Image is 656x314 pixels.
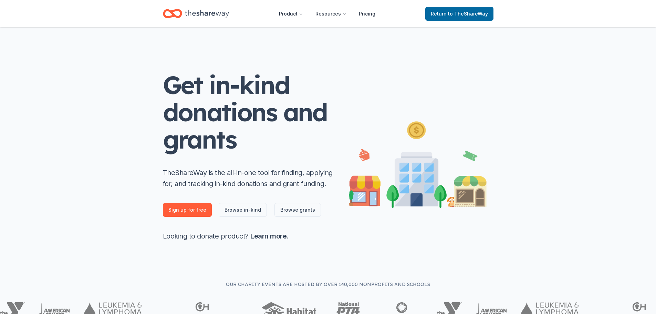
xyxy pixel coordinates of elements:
[273,6,381,22] nav: Main
[163,167,335,189] p: TheShareWay is the all-in-one tool for finding, applying for, and tracking in-kind donations and ...
[163,231,335,242] p: Looking to donate product? .
[431,10,488,18] span: Return
[425,7,493,21] a: Returnto TheShareWay
[274,203,321,217] a: Browse grants
[219,203,267,217] a: Browse in-kind
[353,7,381,21] a: Pricing
[310,7,352,21] button: Resources
[163,71,335,153] h1: Get in-kind donations and grants
[273,7,309,21] button: Product
[163,203,212,217] a: Sign up for free
[163,6,229,22] a: Home
[349,119,487,208] img: Illustration for landing page
[250,232,287,240] a: Learn more
[448,11,488,17] span: to TheShareWay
